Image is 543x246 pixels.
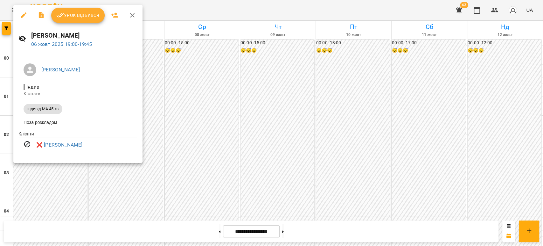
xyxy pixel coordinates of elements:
[24,141,31,148] svg: Візит скасовано
[41,67,80,73] a: [PERSON_NAME]
[31,31,137,40] h6: [PERSON_NAME]
[56,11,100,19] span: Урок відбувся
[24,106,62,112] span: індивід МА 45 хв
[31,41,92,47] a: 06 жовт 2025 19:00-19:45
[51,8,105,23] button: Урок відбувся
[36,141,82,149] a: ❌ [PERSON_NAME]
[18,117,137,128] li: Поза розкладом
[24,91,132,97] p: Кімната
[18,131,137,155] ul: Клієнти
[24,84,41,90] span: - Індив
